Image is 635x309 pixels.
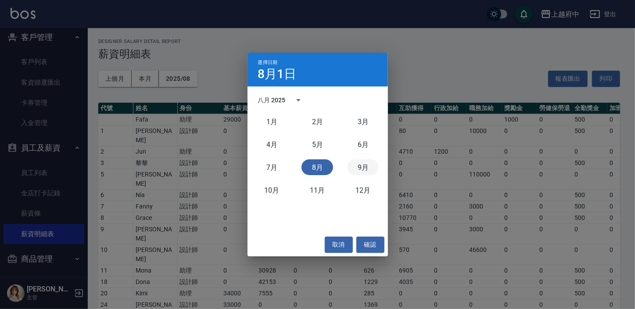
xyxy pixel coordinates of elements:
[347,114,379,129] button: 三月
[258,69,297,79] h4: 8月1日
[256,114,287,129] button: 一月
[301,159,333,175] button: 八月
[256,182,287,198] button: 十月
[347,137,379,152] button: 六月
[301,137,333,152] button: 五月
[256,137,287,152] button: 四月
[256,159,287,175] button: 七月
[347,182,379,198] button: 十二月
[301,114,333,129] button: 二月
[325,237,353,253] button: 取消
[301,182,333,198] button: 十一月
[356,237,384,253] button: 確認
[258,60,278,65] span: 選擇日期
[347,159,379,175] button: 九月
[258,96,286,105] div: 八月 2025
[288,90,309,111] button: calendar view is open, switch to year view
